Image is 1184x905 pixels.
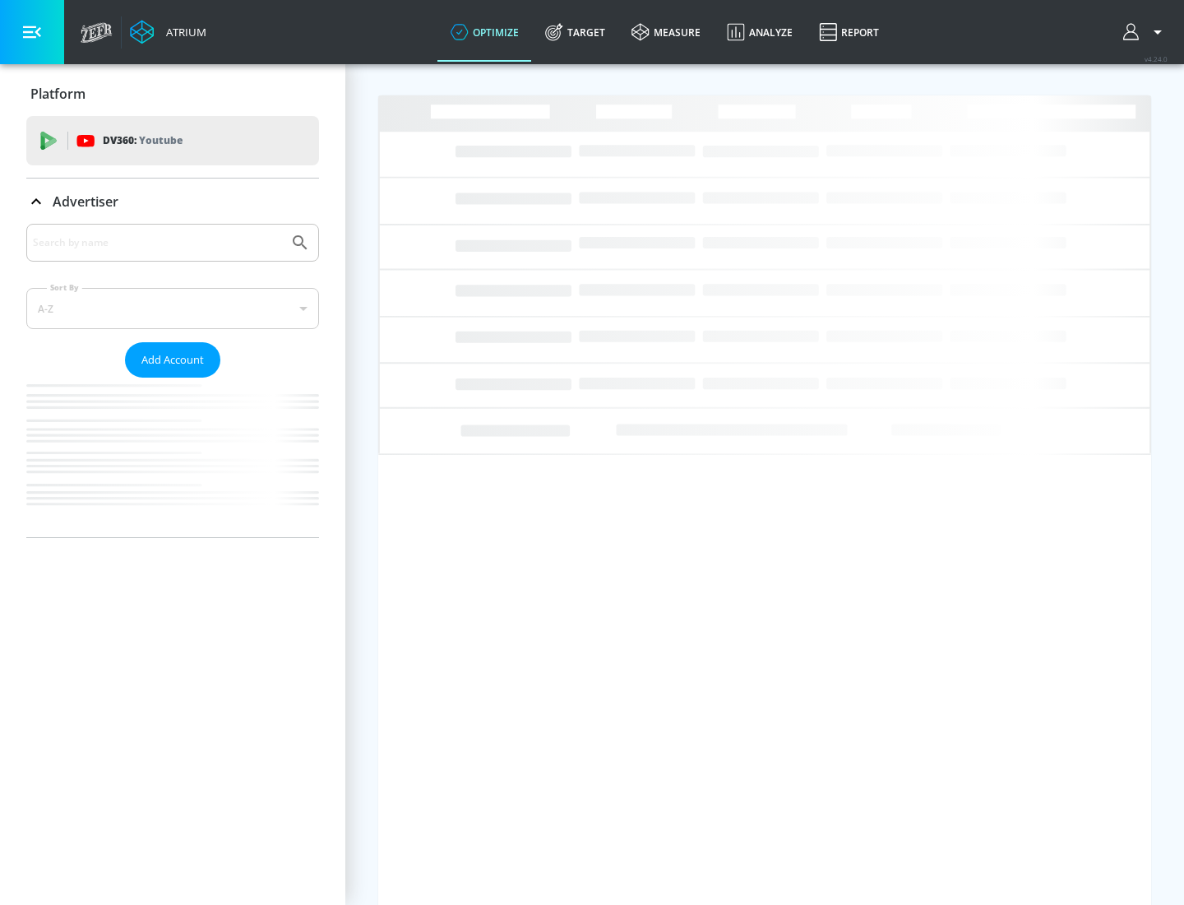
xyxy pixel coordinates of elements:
div: DV360: Youtube [26,116,319,165]
a: optimize [437,2,532,62]
a: Atrium [130,20,206,44]
a: Analyze [714,2,806,62]
div: Advertiser [26,224,319,537]
div: Advertiser [26,179,319,225]
button: Add Account [125,342,220,378]
p: Youtube [139,132,183,149]
div: Atrium [160,25,206,39]
span: Add Account [141,350,204,369]
p: Platform [30,85,86,103]
p: Advertiser [53,193,118,211]
p: DV360: [103,132,183,150]
div: Platform [26,71,319,117]
input: Search by name [33,232,282,253]
nav: list of Advertiser [26,378,319,537]
div: A-Z [26,288,319,329]
a: measure [618,2,714,62]
a: Target [532,2,618,62]
a: Report [806,2,892,62]
span: v 4.24.0 [1145,54,1168,63]
label: Sort By [47,282,82,293]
